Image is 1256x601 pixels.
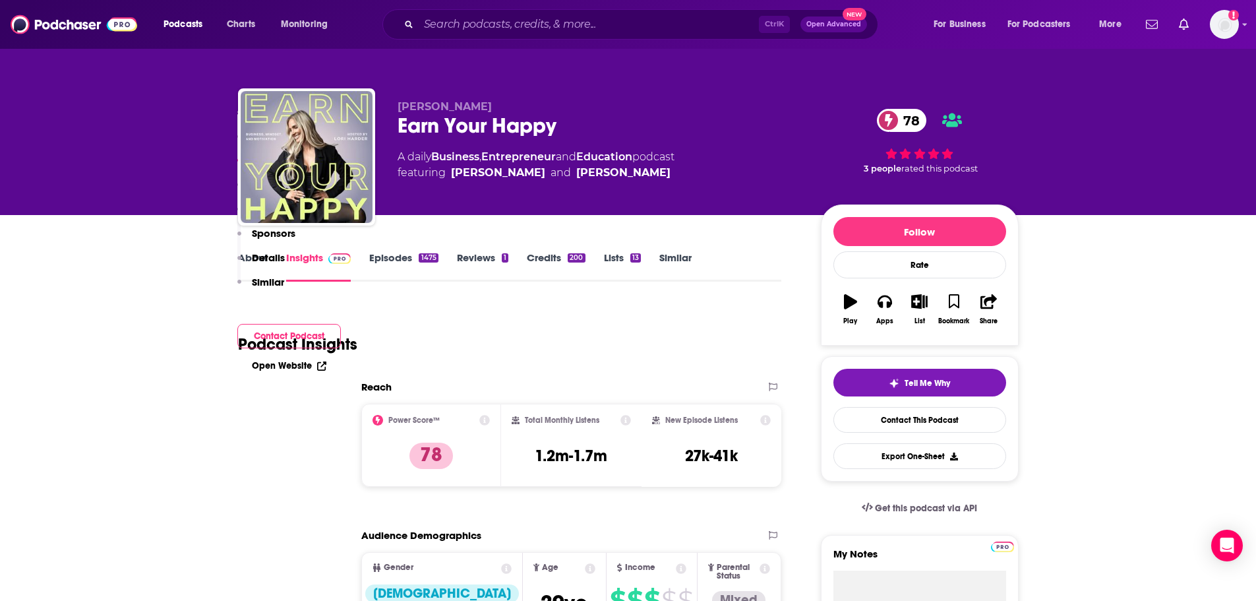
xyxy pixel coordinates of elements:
[398,100,492,113] span: [PERSON_NAME]
[388,416,440,425] h2: Power Score™
[833,286,868,333] button: Play
[576,150,632,163] a: Education
[806,21,861,28] span: Open Advanced
[717,563,758,581] span: Parental Status
[1141,13,1163,36] a: Show notifications dropdown
[843,8,866,20] span: New
[924,14,1002,35] button: open menu
[457,251,508,282] a: Reviews1
[864,164,901,174] span: 3 people
[237,251,285,276] button: Details
[868,286,902,333] button: Apps
[1210,10,1239,39] span: Logged in as PTEPR25
[971,286,1005,333] button: Share
[281,15,328,34] span: Monitoring
[398,149,674,181] div: A daily podcast
[991,542,1014,552] img: Podchaser Pro
[409,443,453,469] p: 78
[241,91,373,223] img: Earn Your Happy
[551,165,571,181] span: and
[685,446,738,466] h3: 27k-41k
[218,14,263,35] a: Charts
[252,276,284,288] p: Similar
[556,150,576,163] span: and
[1228,10,1239,20] svg: Add a profile image
[361,381,392,393] h2: Reach
[938,317,969,325] div: Bookmark
[1007,15,1071,34] span: For Podcasters
[576,165,671,181] a: Lori Harder
[227,15,255,34] span: Charts
[1210,10,1239,39] img: User Profile
[890,109,926,132] span: 78
[937,286,971,333] button: Bookmark
[876,317,893,325] div: Apps
[821,100,1019,182] div: 78 3 peoplerated this podcast
[877,109,926,132] a: 78
[999,14,1090,35] button: open menu
[914,317,925,325] div: List
[833,251,1006,278] div: Rate
[398,165,674,181] span: featuring
[154,14,220,35] button: open menu
[901,164,978,174] span: rated this podcast
[833,407,1006,433] a: Contact This Podcast
[369,251,438,282] a: Episodes1475
[481,150,556,163] a: Entrepreneur
[659,251,692,282] a: Similar
[851,492,988,524] a: Get this podcast via API
[759,16,790,33] span: Ctrl K
[630,253,641,263] div: 13
[1210,10,1239,39] button: Show profile menu
[1211,530,1243,561] div: Open Intercom Messenger
[991,540,1014,552] a: Pro website
[535,446,607,466] h3: 1.2m-1.7m
[451,165,545,181] a: Chris Harder
[272,14,345,35] button: open menu
[252,360,326,371] a: Open Website
[1174,13,1194,36] a: Show notifications dropdown
[843,317,857,325] div: Play
[419,14,759,35] input: Search podcasts, credits, & more...
[525,416,599,425] h2: Total Monthly Listens
[237,324,341,348] button: Contact Podcast
[665,416,738,425] h2: New Episode Listens
[875,503,977,514] span: Get this podcast via API
[527,251,585,282] a: Credits200
[431,150,479,163] a: Business
[1099,15,1121,34] span: More
[252,251,285,264] p: Details
[833,217,1006,246] button: Follow
[833,369,1006,396] button: tell me why sparkleTell Me Why
[625,563,655,572] span: Income
[502,253,508,263] div: 1
[361,529,481,542] h2: Audience Demographics
[934,15,986,34] span: For Business
[604,251,641,282] a: Lists13
[395,9,891,40] div: Search podcasts, credits, & more...
[419,253,438,263] div: 1475
[479,150,481,163] span: ,
[11,12,137,37] img: Podchaser - Follow, Share and Rate Podcasts
[889,378,899,389] img: tell me why sparkle
[164,15,202,34] span: Podcasts
[542,563,558,572] span: Age
[902,286,936,333] button: List
[980,317,998,325] div: Share
[384,563,413,572] span: Gender
[568,253,585,263] div: 200
[833,443,1006,469] button: Export One-Sheet
[1090,14,1138,35] button: open menu
[800,16,867,32] button: Open AdvancedNew
[905,378,950,389] span: Tell Me Why
[237,276,284,300] button: Similar
[833,548,1006,571] label: My Notes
